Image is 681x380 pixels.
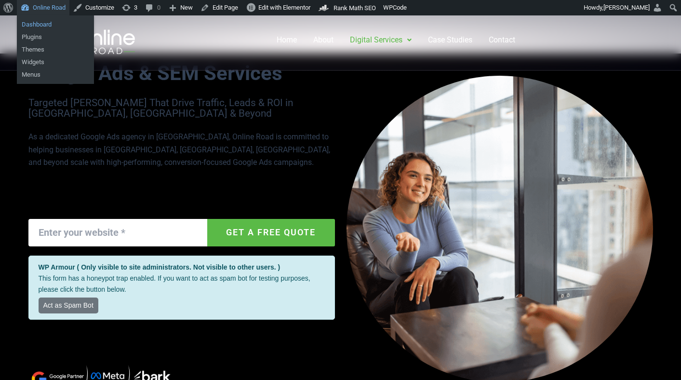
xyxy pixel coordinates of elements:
a: Home [276,31,298,49]
strong: Google Ads & SEM Services [28,61,282,85]
ul: Online Road [17,41,94,84]
a: Dashboard [17,18,94,31]
strong: WP Armour ( Only visible to site administrators. Not visible to other users. ) [39,263,280,271]
input: Enter your website * [28,219,207,246]
a: Digital Services [349,31,413,49]
a: Plugins [17,31,94,43]
span: Edit with Elementor [258,4,310,11]
p: As a dedicated Google Ads agency in [GEOGRAPHIC_DATA], Online Road is committed to helping busine... [28,131,335,169]
ul: Online Road [17,15,94,46]
span: Rank Math SEO [334,4,376,12]
a: Menus [17,68,94,81]
a: Contact [488,31,516,49]
a: Widgets [17,56,94,68]
button: GET A FREE QUOTE [207,219,335,246]
div: This form has a honeypot trap enabled. If you want to act as spam bot for testing purposes, pleas... [28,256,335,320]
span: Act as Spam Bot [39,298,98,313]
a: Case Studies [427,31,473,49]
a: Themes [17,43,94,56]
p: Targeted [PERSON_NAME] That Drive Traffic, Leads & ROI in [GEOGRAPHIC_DATA], [GEOGRAPHIC_DATA] & ... [28,97,335,120]
a: About [312,31,334,49]
form: Contact form [28,219,335,320]
span: [PERSON_NAME] [603,4,650,11]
